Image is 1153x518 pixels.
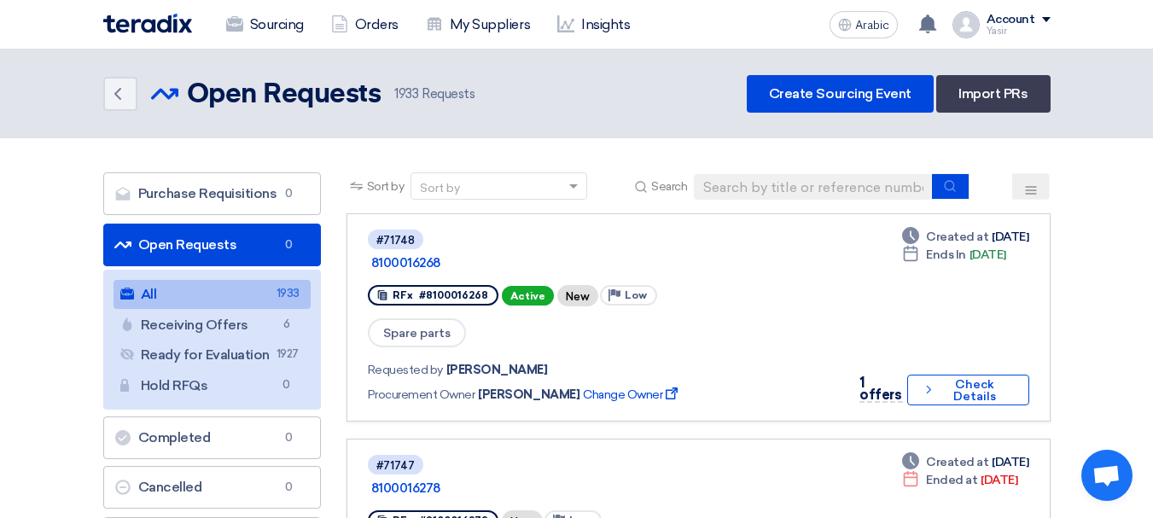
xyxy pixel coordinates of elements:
font: Active [510,290,545,302]
font: [DATE] [981,473,1017,487]
font: 0 [285,187,293,200]
a: Completed0 [103,416,321,459]
a: Cancelled0 [103,466,321,509]
font: 0 [285,480,293,493]
font: Receiving Offers [141,317,248,333]
font: Completed [138,429,211,445]
font: Open Requests [138,236,237,253]
font: Created at [926,455,988,469]
font: 8100016278 [371,480,440,496]
font: Requests [422,86,475,102]
font: Change Owner [583,387,662,402]
a: 8100016278 [371,480,798,496]
font: Create Sourcing Event [769,85,911,102]
font: Open Requests [187,81,381,108]
font: [PERSON_NAME] [478,387,579,402]
font: 1933 [277,287,300,300]
font: Search [651,179,687,194]
font: New [566,290,590,303]
font: Sort by [420,181,460,195]
font: 0 [282,378,290,391]
font: 1933 [394,86,418,102]
font: 1 offers [859,375,901,403]
font: Insights [581,16,630,32]
font: Ends In [926,247,966,262]
font: All [141,286,157,302]
font: Import PRs [958,85,1028,102]
a: Orders [317,6,412,44]
font: [PERSON_NAME] [446,363,548,377]
a: Sourcing [213,6,317,44]
font: My Suppliers [450,16,530,32]
input: Search by title or reference number [694,174,933,200]
font: Procurement Owner [368,387,475,402]
a: Insights [544,6,643,44]
font: Cancelled [138,479,202,495]
font: [DATE] [992,230,1028,244]
font: 8100016268 [371,255,440,271]
font: #8100016268 [419,289,488,301]
font: 6 [283,317,290,330]
font: Sourcing [250,16,304,32]
font: Ended at [926,473,977,487]
div: Open chat [1081,450,1133,501]
font: 0 [285,238,293,251]
font: RFx [393,289,413,301]
font: Orders [355,16,399,32]
font: Sort by [367,179,405,194]
font: #71747 [376,459,415,472]
font: [DATE] [970,247,1006,262]
font: Arabic [855,18,889,32]
font: Purchase Requisitions [138,185,277,201]
a: My Suppliers [412,6,544,44]
img: profile_test.png [952,11,980,38]
button: Check Details [907,375,1029,405]
font: Yasir [987,26,1007,37]
font: Requested by [368,363,443,377]
font: 1927 [277,347,299,360]
font: Account [987,12,1035,26]
font: Low [625,289,647,301]
a: 8100016268 [371,255,798,271]
font: Hold RFQs [141,377,208,393]
font: Spare parts [383,326,451,340]
a: Open Requests0 [103,224,321,266]
font: [DATE] [992,455,1028,469]
img: Teradix logo [103,14,192,33]
font: Check Details [953,377,996,404]
font: 0 [285,431,293,444]
font: #71748 [376,234,415,247]
button: Arabic [830,11,898,38]
font: Created at [926,230,988,244]
font: Ready for Evaluation [141,346,270,363]
a: Import PRs [936,75,1050,113]
a: Purchase Requisitions0 [103,172,321,215]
